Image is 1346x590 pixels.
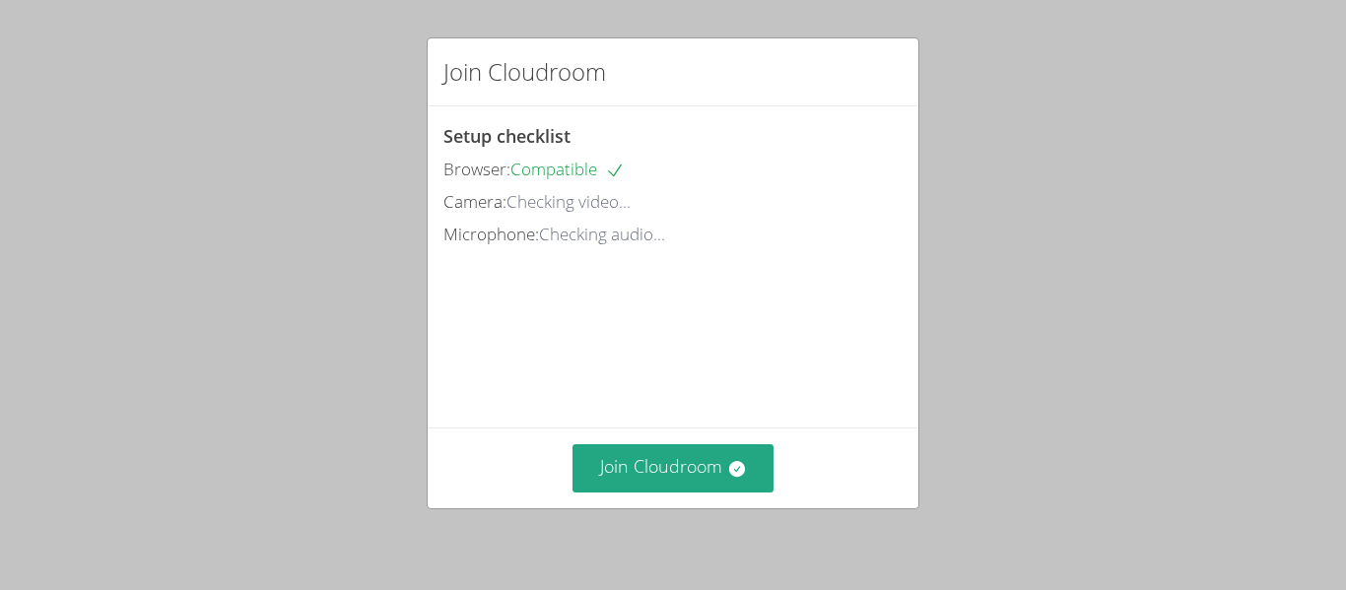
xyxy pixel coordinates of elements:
[443,223,539,245] span: Microphone:
[539,223,665,245] span: Checking audio...
[443,190,506,213] span: Camera:
[510,158,625,180] span: Compatible
[443,158,510,180] span: Browser:
[443,124,571,148] span: Setup checklist
[506,190,631,213] span: Checking video...
[443,54,606,90] h2: Join Cloudroom
[572,444,774,492] button: Join Cloudroom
